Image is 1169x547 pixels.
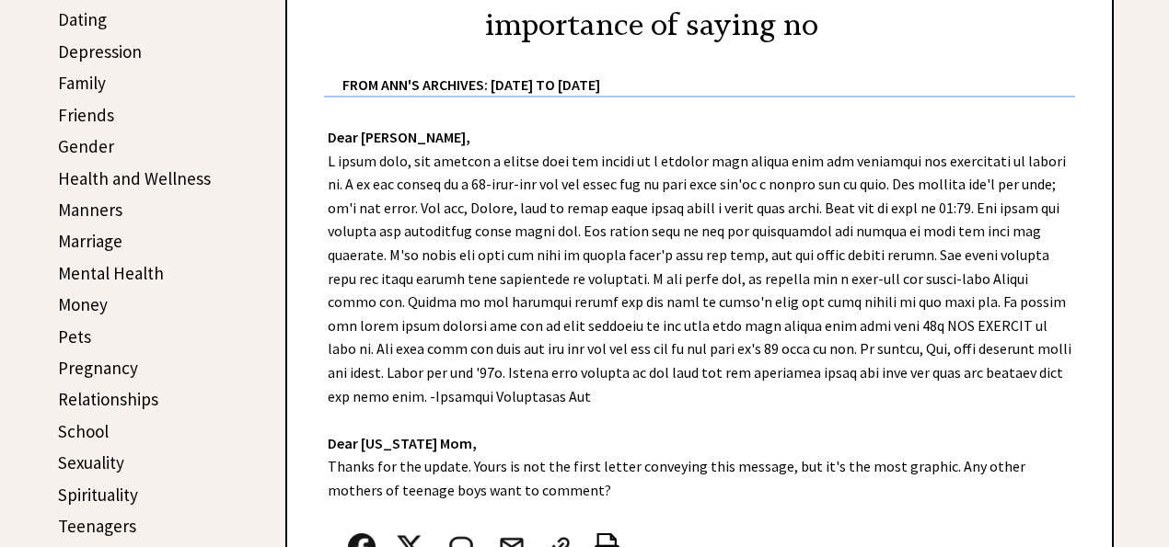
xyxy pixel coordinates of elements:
[58,8,107,30] a: Dating
[342,47,1075,96] div: From Ann's Archives: [DATE] to [DATE]
[328,128,470,146] strong: Dear [PERSON_NAME],
[58,357,138,379] a: Pregnancy
[58,388,158,410] a: Relationships
[58,484,138,506] a: Spirituality
[58,293,108,315] a: Money
[58,230,122,252] a: Marriage
[58,325,91,348] a: Pets
[58,451,124,473] a: Sexuality
[58,199,122,221] a: Manners
[328,434,477,452] strong: Dear [US_STATE] Mom,
[58,135,114,157] a: Gender
[58,515,136,537] a: Teenagers
[58,167,211,189] a: Health and Wellness
[58,72,106,94] a: Family
[58,262,164,284] a: Mental Health
[58,420,109,442] a: School
[58,104,114,126] a: Friends
[58,40,142,63] a: Depression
